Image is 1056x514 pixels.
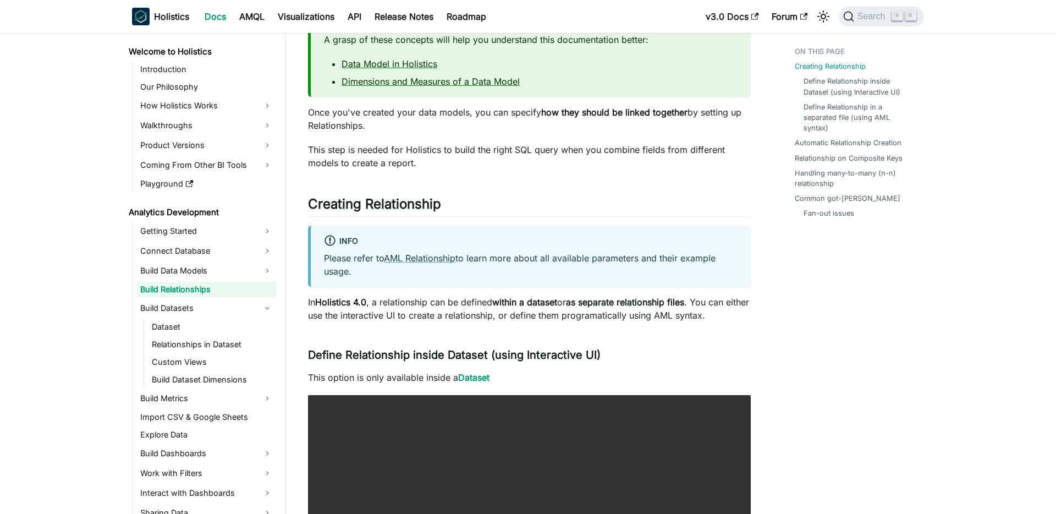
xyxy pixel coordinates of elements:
a: Define Relationship in a separated file (using AML syntax) [804,102,913,134]
strong: within a dataset [492,297,557,308]
a: Fan-out issues [804,208,854,218]
b: Holistics [154,10,189,23]
a: Creating Relationship [795,61,866,72]
a: Coming From Other BI Tools [137,156,276,174]
a: Docs [198,8,233,25]
a: Build Data Models [137,262,276,280]
a: Relationship on Composite Keys [795,153,903,163]
p: This step is needed for Holistics to build the right SQL query when you combine fields from diffe... [308,143,751,169]
a: Build Relationships [137,282,276,297]
a: Dataset [458,372,490,383]
a: AML Relationship [384,253,455,264]
a: Interact with Dashboards [137,484,276,502]
p: In , a relationship can be defined or . You can either use the interactive UI to create a relatio... [308,296,751,322]
h2: Creating Relationship [308,196,751,217]
a: Data Model in Holistics [342,58,437,69]
a: Getting Started [137,222,276,240]
a: Dimensions and Measures of a Data Model [342,76,520,87]
a: HolisticsHolistics [132,8,189,25]
a: Explore Data [137,427,276,442]
a: Roadmap [440,8,493,25]
nav: Docs sidebar [121,33,286,514]
div: info [324,234,738,249]
a: Our Philosophy [137,79,276,95]
kbd: K [905,11,916,21]
a: Connect Database [137,242,276,260]
a: Welcome to Holistics [125,44,276,59]
a: Forum [765,8,814,25]
p: This option is only available inside a [308,371,751,384]
strong: how they should be linked together [541,107,687,118]
a: Define Relationship inside Dataset (using Interactive UI) [804,76,913,97]
button: Search (Command+K) [839,7,924,26]
p: Please refer to to learn more about all available parameters and their example usage. [324,251,738,278]
a: Handling many-to-many (n-n) relationship [795,168,917,189]
a: Dataset [148,319,276,335]
a: Import CSV & Google Sheets [137,409,276,425]
a: Work with Filters [137,464,276,482]
a: Release Notes [368,8,440,25]
a: Common got-[PERSON_NAME] [795,193,900,204]
a: Playground [137,176,276,192]
img: Holistics [132,8,150,25]
a: Custom Views [148,354,276,370]
a: Analytics Development [125,205,276,220]
p: Once you've created your data models, you can specify by setting up Relationships. [308,106,751,132]
a: API [341,8,368,25]
a: Visualizations [271,8,341,25]
a: Relationships in Dataset [148,337,276,352]
h3: Define Relationship inside Dataset (using Interactive UI) [308,348,751,362]
a: Product Versions [137,136,276,154]
a: Automatic Relationship Creation [795,138,901,148]
a: How Holistics Works [137,97,276,114]
a: AMQL [233,8,271,25]
strong: as separate relationship files [566,297,684,308]
a: Introduction [137,62,276,77]
a: Build Metrics [137,390,276,407]
strong: Holistics 4.0 [315,297,366,308]
span: Search [854,12,892,21]
a: Build Dashboards [137,445,276,462]
a: v3.0 Docs [699,8,765,25]
a: Walkthroughs [137,117,276,134]
p: A grasp of these concepts will help you understand this documentation better: [324,33,738,46]
button: Switch between dark and light mode (currently light mode) [815,8,832,25]
a: Build Datasets [137,299,276,317]
kbd: ⌘ [892,11,903,21]
a: Build Dataset Dimensions [148,372,276,387]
